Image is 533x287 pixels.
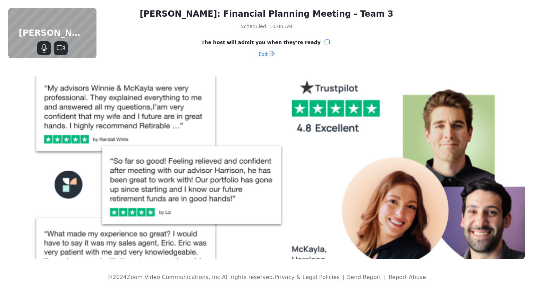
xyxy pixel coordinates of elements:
[342,274,344,280] span: |
[384,274,386,280] span: |
[259,49,268,60] span: Exit
[259,49,274,60] button: Exit
[104,22,429,31] div: Scheduled: 10:00 AM
[127,274,222,280] span: Zoom Video Communications, Inc.
[112,274,127,280] span: 2024
[107,274,112,280] span: ©
[274,274,340,280] a: Privacy & Legal Policies
[37,41,51,55] button: Mute
[222,274,274,280] span: All rights reserved.
[347,273,381,281] button: Send Report
[54,41,68,55] button: Stop Video
[8,76,525,259] img: waiting room background
[201,39,321,46] span: The host will admit you when they’re ready
[389,273,426,281] button: Report Abuse
[104,8,429,19] div: [PERSON_NAME]: Financial Planning Meeting - Team 3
